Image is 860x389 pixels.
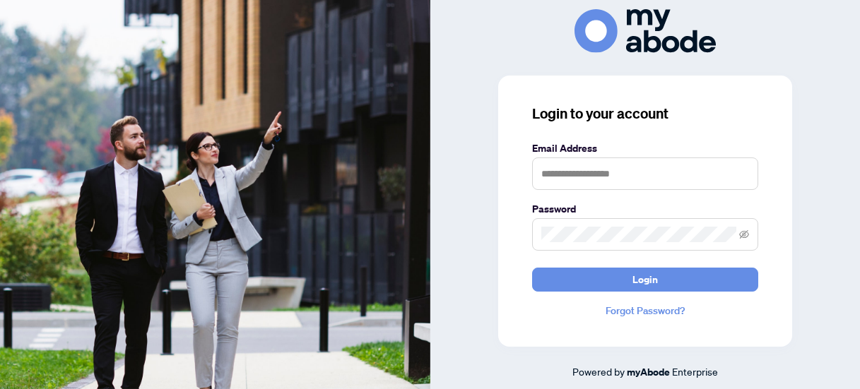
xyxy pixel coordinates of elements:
[632,268,658,291] span: Login
[672,365,718,378] span: Enterprise
[532,104,758,124] h3: Login to your account
[532,140,758,156] label: Email Address
[572,365,625,378] span: Powered by
[532,201,758,217] label: Password
[532,303,758,318] a: Forgot Password?
[739,229,749,239] span: eye-invisible
[575,9,716,52] img: ma-logo
[627,364,670,380] a: myAbode
[532,268,758,292] button: Login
